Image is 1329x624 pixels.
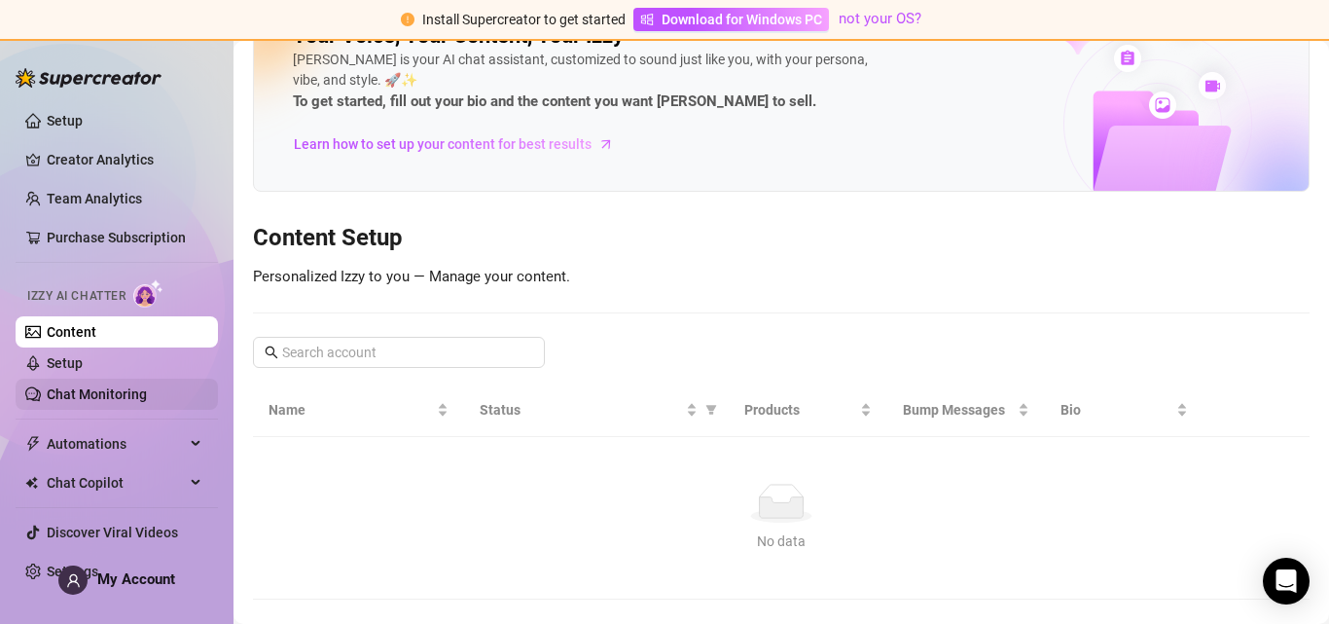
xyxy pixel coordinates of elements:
[47,113,83,128] a: Setup
[25,476,38,490] img: Chat Copilot
[47,467,185,498] span: Chat Copilot
[464,384,729,437] th: Status
[97,570,175,588] span: My Account
[265,346,278,359] span: search
[47,428,185,459] span: Automations
[293,50,877,114] div: [PERSON_NAME] is your AI chat assistant, customized to sound just like you, with your persona, vi...
[1263,558,1310,605] div: Open Intercom Messenger
[294,133,592,155] span: Learn how to set up your content for best results
[480,399,682,421] span: Status
[903,399,1015,421] span: Bump Messages
[25,436,41,452] span: thunderbolt
[701,395,721,424] span: filter
[282,342,518,363] input: Search account
[1060,399,1172,421] span: Bio
[293,128,629,160] a: Learn how to set up your content for best results
[705,404,717,416] span: filter
[47,525,178,540] a: Discover Viral Videos
[47,386,147,402] a: Chat Monitoring
[253,384,464,437] th: Name
[640,13,654,26] span: windows
[47,230,186,245] a: Purchase Subscription
[596,134,616,154] span: arrow-right
[47,355,83,371] a: Setup
[47,564,98,579] a: Settings
[269,399,433,421] span: Name
[293,92,816,110] strong: To get started, fill out your bio and the content you want [PERSON_NAME] to sell.
[633,8,829,31] a: Download for Windows PC
[27,287,126,306] span: Izzy AI Chatter
[47,324,96,340] a: Content
[253,223,1310,254] h3: Content Setup
[133,279,163,308] img: AI Chatter
[744,399,856,421] span: Products
[401,13,414,26] span: exclamation-circle
[1045,384,1203,437] th: Bio
[839,10,921,27] a: not your OS?
[16,68,162,88] img: logo-BBDzfeDw.svg
[253,268,570,285] span: Personalized Izzy to you — Manage your content.
[66,573,81,588] span: user
[887,384,1046,437] th: Bump Messages
[662,9,822,30] span: Download for Windows PC
[47,191,142,206] a: Team Analytics
[422,12,626,27] span: Install Supercreator to get started
[47,144,202,175] a: Creator Analytics
[276,531,1286,552] div: No data
[729,384,887,437] th: Products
